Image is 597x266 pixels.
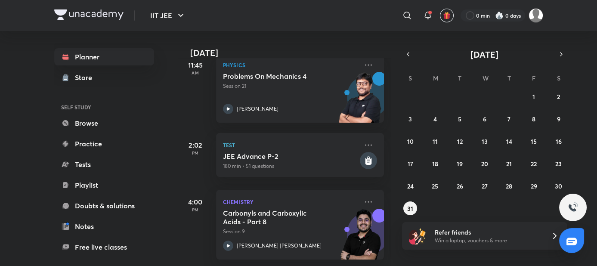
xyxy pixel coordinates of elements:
button: August 12, 2025 [453,134,467,148]
button: August 27, 2025 [477,179,491,193]
abbr: August 9, 2025 [557,115,560,123]
button: August 10, 2025 [403,134,417,148]
a: Practice [54,135,154,152]
abbr: August 11, 2025 [433,137,438,145]
button: August 14, 2025 [502,134,516,148]
h6: SELF STUDY [54,100,154,114]
a: Company Logo [54,9,124,22]
p: [PERSON_NAME] [237,105,278,113]
p: Physics [223,60,358,70]
a: Planner [54,48,154,65]
abbr: August 14, 2025 [506,137,512,145]
abbr: August 5, 2025 [458,115,461,123]
a: Notes [54,218,154,235]
abbr: August 3, 2025 [408,115,412,123]
button: August 19, 2025 [453,157,467,170]
abbr: Friday [532,74,535,82]
p: Session 9 [223,228,358,235]
button: August 4, 2025 [428,112,442,126]
h5: JEE Advance P-2 [223,152,358,161]
button: August 18, 2025 [428,157,442,170]
abbr: August 28, 2025 [506,182,512,190]
abbr: Wednesday [482,74,488,82]
abbr: August 4, 2025 [433,115,437,123]
abbr: Tuesday [458,74,461,82]
abbr: August 21, 2025 [506,160,512,168]
button: IIT JEE [145,7,191,24]
div: Store [75,72,97,83]
button: August 31, 2025 [403,201,417,215]
abbr: August 26, 2025 [457,182,463,190]
button: [DATE] [414,48,555,60]
button: August 6, 2025 [477,112,491,126]
p: [PERSON_NAME] [PERSON_NAME] [237,242,322,250]
abbr: August 23, 2025 [555,160,562,168]
abbr: August 20, 2025 [481,160,488,168]
abbr: Saturday [557,74,560,82]
button: August 8, 2025 [527,112,541,126]
abbr: August 27, 2025 [481,182,487,190]
abbr: August 31, 2025 [407,204,413,213]
abbr: August 19, 2025 [457,160,463,168]
abbr: August 7, 2025 [507,115,510,123]
button: August 11, 2025 [428,134,442,148]
abbr: Thursday [507,74,511,82]
p: 180 min • 51 questions [223,162,358,170]
button: August 29, 2025 [527,179,541,193]
h6: Refer friends [435,228,541,237]
img: unacademy [337,72,384,131]
abbr: August 18, 2025 [432,160,438,168]
a: Store [54,69,154,86]
button: August 21, 2025 [502,157,516,170]
button: August 15, 2025 [527,134,541,148]
p: AM [178,70,213,75]
a: Tests [54,156,154,173]
p: Win a laptop, vouchers & more [435,237,541,244]
img: ttu [568,202,578,213]
abbr: August 22, 2025 [531,160,537,168]
button: August 3, 2025 [403,112,417,126]
span: [DATE] [470,49,498,60]
a: Browse [54,114,154,132]
abbr: August 12, 2025 [457,137,463,145]
abbr: August 24, 2025 [407,182,414,190]
button: August 13, 2025 [477,134,491,148]
button: August 20, 2025 [477,157,491,170]
img: avatar [443,12,451,19]
img: referral [409,227,426,244]
p: Test [223,140,358,150]
h5: 2:02 [178,140,213,150]
a: Doubts & solutions [54,197,154,214]
h5: Problems On Mechanics 4 [223,72,330,80]
img: Vijay [529,8,543,23]
abbr: August 1, 2025 [532,93,535,101]
abbr: August 10, 2025 [407,137,414,145]
h5: 11:45 [178,60,213,70]
a: Free live classes [54,238,154,256]
button: August 17, 2025 [403,157,417,170]
p: PM [178,150,213,155]
button: August 23, 2025 [552,157,566,170]
abbr: August 2, 2025 [557,93,560,101]
abbr: August 13, 2025 [481,137,487,145]
abbr: August 16, 2025 [556,137,562,145]
abbr: August 15, 2025 [531,137,537,145]
abbr: August 25, 2025 [432,182,438,190]
p: Session 21 [223,82,358,90]
abbr: Monday [433,74,438,82]
button: August 16, 2025 [552,134,566,148]
abbr: August 29, 2025 [531,182,537,190]
button: August 24, 2025 [403,179,417,193]
abbr: Sunday [408,74,412,82]
button: August 26, 2025 [453,179,467,193]
button: August 7, 2025 [502,112,516,126]
button: August 28, 2025 [502,179,516,193]
button: August 30, 2025 [552,179,566,193]
button: August 2, 2025 [552,90,566,103]
h4: [DATE] [190,48,393,58]
button: August 22, 2025 [527,157,541,170]
p: Chemistry [223,197,358,207]
p: PM [178,207,213,212]
abbr: August 30, 2025 [555,182,562,190]
button: August 9, 2025 [552,112,566,126]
